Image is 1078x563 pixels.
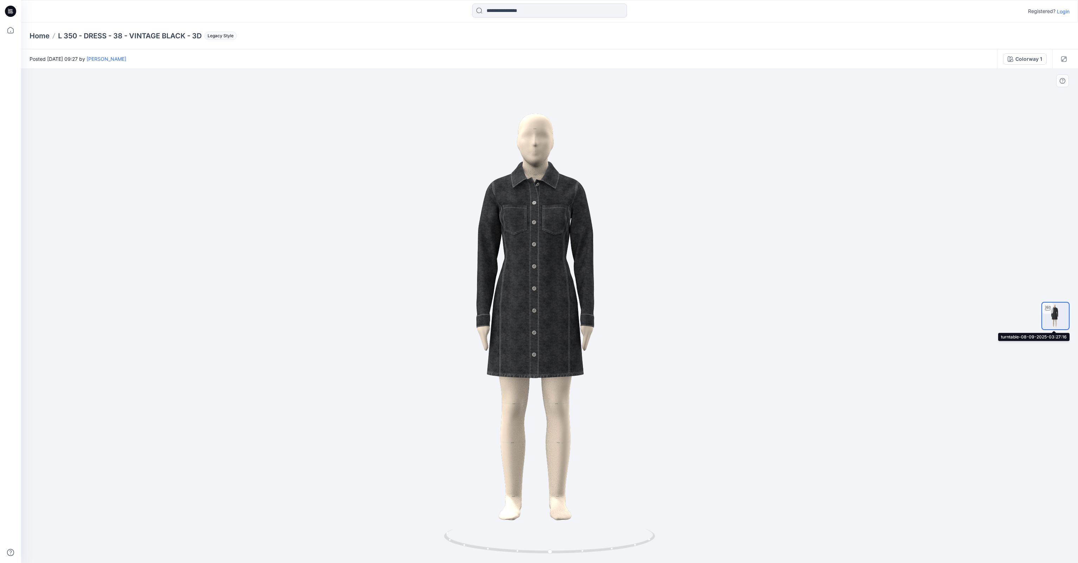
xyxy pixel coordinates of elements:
span: Posted [DATE] 09:27 by [30,55,126,63]
p: L 350 - DRESS - 38 - VINTAGE BLACK - 3D [58,31,202,41]
span: Legacy Style [204,32,237,40]
img: turntable-08-09-2025-03:27:16 [1042,303,1069,329]
div: Colorway 1 [1015,55,1042,63]
button: Legacy Style [202,31,237,41]
button: Colorway 1 [1003,53,1047,65]
p: Registered? [1028,7,1055,15]
a: Home [30,31,50,41]
a: [PERSON_NAME] [87,56,126,62]
img: eyJhbGciOiJIUzI1NiIsImtpZCI6IjAiLCJzbHQiOiJzZXMiLCJ0eXAiOiJKV1QifQ.eyJkYXRhIjp7InR5cGUiOiJzdG9yYW... [321,88,778,544]
p: Login [1057,8,1070,15]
